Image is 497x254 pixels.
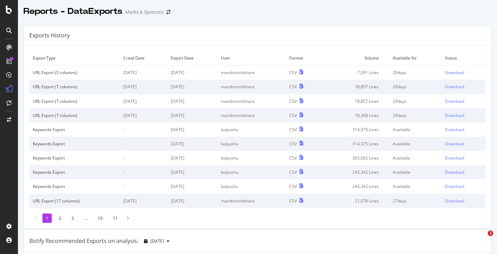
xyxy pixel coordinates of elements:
td: 18,857 Lines [321,94,389,108]
a: Download [445,112,482,118]
div: CSV [289,70,297,75]
div: Download [445,155,464,161]
div: URL Export (7 columns) [33,98,116,104]
td: Export Date [167,51,217,65]
td: [DATE] [167,65,217,80]
div: CSV [289,98,297,104]
div: Available [393,169,438,175]
li: 11 [109,214,121,223]
div: Available [393,141,438,147]
td: 27 days [389,194,441,208]
td: Format [286,51,321,65]
div: Download [445,169,464,175]
div: URL Export (17 columns) [33,198,116,204]
a: Download [445,198,482,204]
a: Download [445,70,482,75]
td: mandsmindshare [217,94,286,108]
td: - [120,165,167,179]
div: Download [445,127,464,133]
div: CSV [289,127,297,133]
td: User [217,51,286,65]
td: 18,857 Lines [321,80,389,94]
div: URL Export (7 columns) [33,84,116,90]
div: URL Export (7 columns) [33,112,116,118]
li: 3 [68,214,77,223]
div: Download [445,183,464,189]
button: [DATE] [141,236,172,247]
td: [DATE] [120,65,167,80]
a: Download [445,141,482,147]
div: Available [393,155,438,161]
td: 314,375 Lines [321,123,389,137]
div: Keywords Export [33,169,116,175]
div: Download [445,70,464,75]
a: Download [445,169,482,175]
div: CSV [289,155,297,161]
div: Marks & Spencers [125,9,164,16]
td: 29 days [389,108,441,123]
li: 1 [42,214,52,223]
td: 29 days [389,94,441,108]
div: CSV [289,169,297,175]
div: Download [445,112,464,118]
td: 7,391 Lines [321,65,389,80]
a: Download [445,183,482,189]
td: 243,342 Lines [321,165,389,179]
td: mandsmindshare [217,80,286,94]
td: [DATE] [167,123,217,137]
div: URL Export (5 columns) [33,70,116,75]
div: Download [445,84,464,90]
div: Download [445,141,464,147]
td: [DATE] [167,108,217,123]
li: ... [81,214,91,223]
td: Volume [321,51,389,65]
div: CSV [289,112,297,118]
div: Available [393,127,438,133]
td: [DATE] [167,151,217,165]
td: - [120,179,167,193]
span: 1 [488,230,493,236]
td: 243,342 Lines [321,179,389,193]
td: [DATE] [120,94,167,108]
td: Status [441,51,486,65]
td: kulpushu [217,137,286,151]
td: [DATE] [167,137,217,151]
td: Available for [389,51,441,65]
iframe: Intercom live chat [474,230,490,247]
div: CSV [289,84,297,90]
td: [DATE] [167,179,217,193]
div: Botify Recommended Exports on analysis: [29,237,138,245]
a: Download [445,127,482,133]
div: CSV [289,183,297,189]
td: kulpushu [217,165,286,179]
td: mandsmindshare [217,194,286,208]
li: 10 [94,214,106,223]
div: arrow-right-arrow-left [166,10,170,15]
td: [DATE] [120,80,167,94]
div: Keywords Export [33,183,116,189]
td: [DATE] [167,194,217,208]
td: mandsmindshare [217,65,286,80]
td: - [120,123,167,137]
td: 29 days [389,65,441,80]
td: 314,375 Lines [321,137,389,151]
td: 21,078 Lines [321,194,389,208]
div: Reports - DataExports [23,6,123,17]
a: Download [445,98,482,104]
div: Keywords Export [33,155,116,161]
span: 2025 Sep. 6th [150,238,164,244]
li: 2 [55,214,65,223]
div: Download [445,198,464,204]
td: kulpushu [217,151,286,165]
div: Download [445,98,464,104]
div: Exports History [29,31,70,39]
td: [DATE] [120,194,167,208]
td: 18,308 Lines [321,108,389,123]
div: Keywords Export [33,141,116,147]
td: Crawl Date [120,51,167,65]
td: 365,692 Lines [321,151,389,165]
div: CSV [289,198,297,204]
td: kulpushu [217,179,286,193]
div: Available [393,183,438,189]
div: Keywords Export [33,127,116,133]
